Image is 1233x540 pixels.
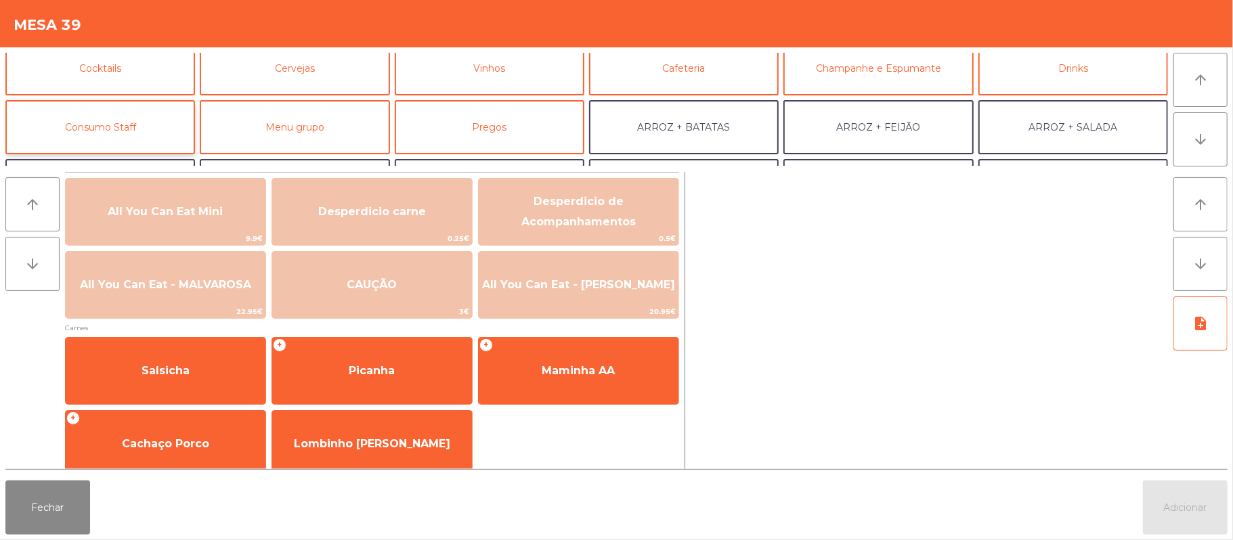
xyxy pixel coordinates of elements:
[66,305,265,318] span: 22.95€
[66,411,80,425] span: +
[1173,177,1228,231] button: arrow_upward
[1192,131,1209,148] i: arrow_downward
[347,278,397,291] span: CAUÇÃO
[589,41,779,95] button: Cafeteria
[521,195,636,228] span: Desperdicio de Acompanhamentos
[5,41,195,95] button: Cocktails
[5,177,60,231] button: arrow_upward
[80,278,251,291] span: All You Can Eat - MALVAROSA
[5,480,90,535] button: Fechar
[108,205,223,218] span: All You Can Eat Mini
[479,338,493,352] span: +
[589,159,779,213] button: BATATA + BATATA
[5,237,60,291] button: arrow_downward
[1173,53,1228,107] button: arrow_upward
[589,100,779,154] button: ARROZ + BATATAS
[479,232,678,245] span: 0.5€
[122,437,209,450] span: Cachaço Porco
[200,41,389,95] button: Cervejas
[1192,256,1209,272] i: arrow_downward
[1173,237,1228,291] button: arrow_downward
[978,41,1168,95] button: Drinks
[318,205,426,218] span: Desperdicio carne
[1192,315,1209,332] i: note_add
[272,232,472,245] span: 0.25€
[142,364,190,377] span: Salsicha
[783,41,973,95] button: Champanhe e Espumante
[272,305,472,318] span: 3€
[24,256,41,272] i: arrow_downward
[5,100,195,154] button: Consumo Staff
[395,41,584,95] button: Vinhos
[479,305,678,318] span: 20.95€
[24,196,41,212] i: arrow_upward
[1173,296,1228,351] button: note_add
[542,364,615,377] span: Maminha AA
[200,100,389,154] button: Menu grupo
[783,159,973,213] button: FEIJÃO + SALADA
[5,159,195,213] button: ARROZ + ARROZ
[1173,112,1228,166] button: arrow_downward
[273,338,286,352] span: +
[14,15,81,35] h4: Mesa 39
[66,232,265,245] span: 9.9€
[783,100,973,154] button: ARROZ + FEIJÃO
[294,437,450,450] span: Lombinho [PERSON_NAME]
[395,159,584,213] button: BATATA + SALADA
[978,100,1168,154] button: ARROZ + SALADA
[349,364,395,377] span: Picanha
[482,278,675,291] span: All You Can Eat - [PERSON_NAME]
[200,159,389,213] button: BATATA + FEIJÃO
[395,100,584,154] button: Pregos
[65,321,679,334] span: Carnes
[1192,72,1209,88] i: arrow_upward
[978,159,1168,213] button: FEIJÃO + FEIJÃO
[1192,196,1209,212] i: arrow_upward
